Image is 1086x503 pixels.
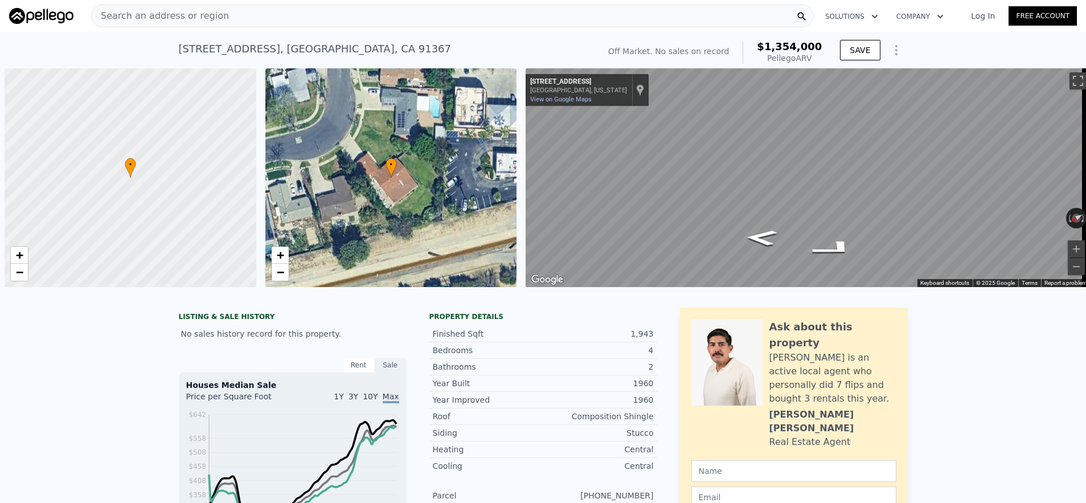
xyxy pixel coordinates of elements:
div: Rent [343,358,375,373]
a: Zoom in [272,247,289,264]
button: Show Options [885,39,908,62]
div: Cooling [433,460,543,472]
div: 2 [543,361,654,373]
div: Bathrooms [433,361,543,373]
button: Zoom out [1068,258,1085,275]
div: Price per Square Foot [186,391,293,409]
path: Go West, Friar St [792,235,876,262]
a: Show location on map [636,84,644,96]
div: Composition Shingle [543,411,654,422]
tspan: $408 [188,477,206,485]
img: Google [528,272,566,287]
div: Finished Sqft [433,328,543,340]
span: • [125,160,136,170]
div: Year Built [433,378,543,389]
span: $1,354,000 [757,40,822,52]
div: 1960 [543,394,654,406]
span: Search an address or region [92,9,229,23]
div: • [125,158,136,178]
button: Zoom in [1068,240,1085,257]
tspan: $642 [188,411,206,419]
span: Max [383,392,399,403]
div: [STREET_ADDRESS] , [GEOGRAPHIC_DATA] , CA 91367 [179,41,452,57]
div: • [386,158,397,178]
div: Houses Median Sale [186,379,399,391]
div: Central [543,460,654,472]
a: Free Account [1009,6,1077,26]
span: + [16,248,23,262]
img: Pellego [9,8,73,24]
div: Roof [433,411,543,422]
div: Parcel [433,490,543,501]
div: Pellego ARV [757,52,822,64]
button: SAVE [840,40,880,60]
a: Open this area in Google Maps (opens a new window) [528,272,566,287]
tspan: $558 [188,435,206,443]
span: + [276,248,284,262]
div: LISTING & SALE HISTORY [179,312,407,324]
div: Ask about this property [769,319,896,351]
input: Name [691,460,896,482]
a: View on Google Maps [530,96,592,103]
div: Off Market. No sales on record [608,46,729,57]
a: Terms (opens in new tab) [1022,280,1038,286]
tspan: $458 [188,463,206,471]
span: 3Y [349,392,358,401]
div: [STREET_ADDRESS] [530,77,627,87]
button: Company [887,6,953,27]
button: Keyboard shortcuts [920,279,969,287]
a: Zoom out [272,264,289,281]
div: Central [543,444,654,455]
div: [PERSON_NAME] is an active local agent who personally did 7 flips and bought 3 rentals this year. [769,351,896,406]
div: Siding [433,427,543,439]
span: © 2025 Google [976,280,1015,286]
span: − [276,265,284,279]
div: 1960 [543,378,654,389]
div: Bedrooms [433,345,543,356]
a: Zoom in [11,247,28,264]
tspan: $358 [188,491,206,499]
div: Real Estate Agent [769,435,851,449]
button: Solutions [816,6,887,27]
span: 10Y [363,392,378,401]
div: Stucco [543,427,654,439]
div: 4 [543,345,654,356]
span: − [16,265,23,279]
div: Year Improved [433,394,543,406]
div: No sales history record for this property. [179,324,407,344]
a: Zoom out [11,264,28,281]
div: 1,943 [543,328,654,340]
span: 1Y [334,392,343,401]
div: [PERSON_NAME] [PERSON_NAME] [769,408,896,435]
div: [PHONE_NUMBER] [543,490,654,501]
button: Rotate counterclockwise [1066,208,1072,228]
span: • [386,160,397,170]
div: [GEOGRAPHIC_DATA], [US_STATE] [530,87,627,94]
div: Property details [429,312,657,321]
div: Sale [375,358,407,373]
path: Go Northeast, Kenwater Ave [732,226,790,250]
div: Heating [433,444,543,455]
a: Log In [957,10,1009,22]
tspan: $508 [188,448,206,456]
